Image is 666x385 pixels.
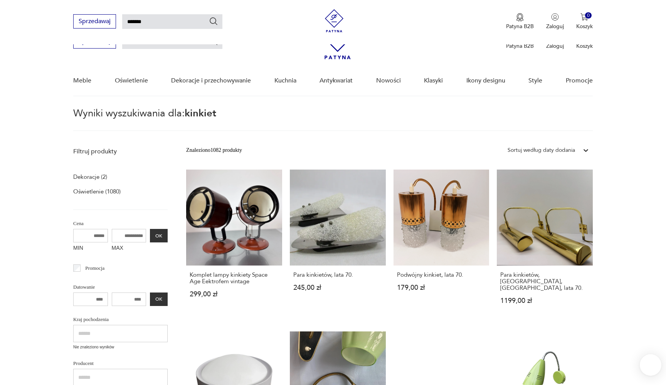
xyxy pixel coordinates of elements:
[209,17,218,26] button: Szukaj
[376,66,401,96] a: Nowości
[640,354,661,376] iframe: Smartsupp widget button
[397,272,486,278] h3: Podwójny kinkiet, lata 70.
[500,272,589,291] h3: Para kinkietów, [GEOGRAPHIC_DATA], [GEOGRAPHIC_DATA], lata 70.
[150,229,168,242] button: OK
[397,284,486,291] p: 179,00 zł
[185,106,216,120] span: kinkiet
[73,359,168,368] p: Producent
[73,39,116,45] a: Sprzedawaj
[115,66,148,96] a: Oświetlenie
[528,66,542,96] a: Style
[506,13,534,30] a: Ikona medaluPatyna B2B
[85,264,104,272] p: Promocja
[293,272,382,278] h3: Para kinkietów, lata 70.
[190,272,279,285] h3: Komplet lampy kinkiety Space Age Eektrofem vintage
[112,242,146,255] label: MAX
[546,13,564,30] button: Zaloguj
[274,66,296,96] a: Kuchnia
[73,283,168,291] p: Datowanie
[323,9,346,32] img: Patyna - sklep z meblami i dekoracjami vintage
[73,344,168,350] p: Nie znaleziono wyników
[73,219,168,228] p: Cena
[576,23,593,30] p: Koszyk
[73,242,108,255] label: MIN
[320,66,353,96] a: Antykwariat
[506,23,534,30] p: Patyna B2B
[73,109,593,131] p: Wyniki wyszukiwania dla:
[580,13,588,21] img: Ikona koszyka
[293,284,382,291] p: 245,00 zł
[585,12,592,19] div: 0
[73,14,116,29] button: Sprzedawaj
[150,293,168,306] button: OK
[546,23,564,30] p: Zaloguj
[186,170,282,319] a: Komplet lampy kinkiety Space Age Eektrofem vintageKomplet lampy kinkiety Space Age Eektrofem vint...
[506,13,534,30] button: Patyna B2B
[424,66,443,96] a: Klasyki
[516,13,524,22] img: Ikona medalu
[186,146,242,155] div: Znaleziono 1082 produkty
[508,146,575,155] div: Sortuj według daty dodania
[73,147,168,156] p: Filtruj produkty
[546,42,564,50] p: Zaloguj
[171,66,251,96] a: Dekoracje i przechowywanie
[73,186,121,197] a: Oświetlenie (1080)
[290,170,386,319] a: Para kinkietów, lata 70.Para kinkietów, lata 70.245,00 zł
[576,42,593,50] p: Koszyk
[73,171,107,182] a: Dekoracje (2)
[576,13,593,30] button: 0Koszyk
[506,42,534,50] p: Patyna B2B
[500,298,589,304] p: 1199,00 zł
[551,13,559,21] img: Ikonka użytkownika
[394,170,489,319] a: Podwójny kinkiet, lata 70.Podwójny kinkiet, lata 70.179,00 zł
[566,66,593,96] a: Promocje
[466,66,505,96] a: Ikony designu
[497,170,593,319] a: Para kinkietów, Holtkötter, Niemcy, lata 70.Para kinkietów, [GEOGRAPHIC_DATA], [GEOGRAPHIC_DATA],...
[73,315,168,324] p: Kraj pochodzenia
[73,19,116,25] a: Sprzedawaj
[190,291,279,298] p: 299,00 zł
[73,66,91,96] a: Meble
